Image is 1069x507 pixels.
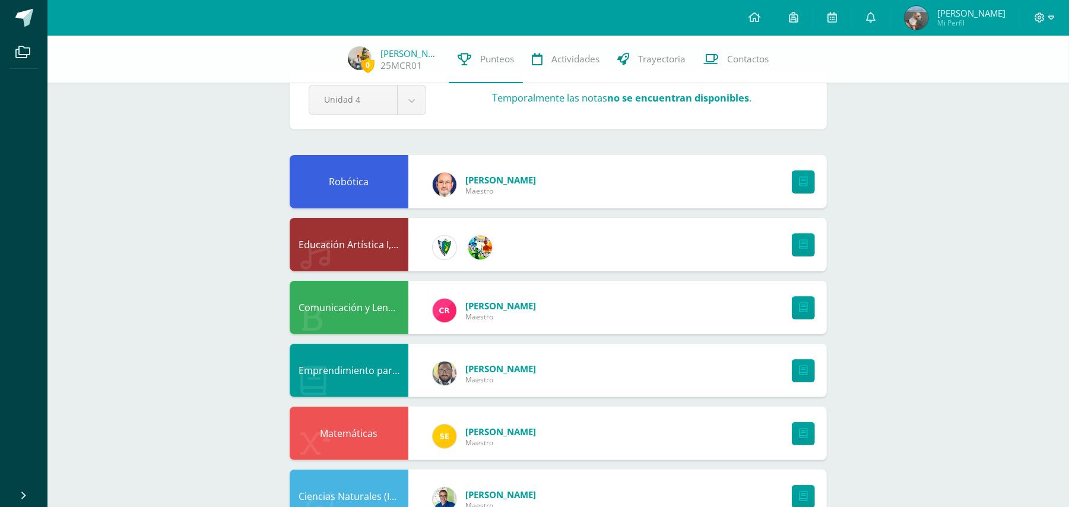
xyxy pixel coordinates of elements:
[433,173,456,197] img: 6b7a2a75a6c7e6282b1a1fdce061224c.png
[465,375,536,385] span: Maestro
[465,186,536,196] span: Maestro
[727,53,769,65] span: Contactos
[433,424,456,448] img: 03c2987289e60ca238394da5f82a525a.png
[361,58,375,72] span: 0
[290,218,408,271] div: Educación Artística I, Música y Danza
[465,174,536,186] span: [PERSON_NAME]
[290,407,408,460] div: Matemáticas
[449,36,523,83] a: Punteos
[937,7,1005,19] span: [PERSON_NAME]
[905,6,928,30] img: 0b5a0ebd3f3c01abb3d5318c4eadf80f.png
[465,438,536,448] span: Maestro
[465,489,536,500] span: [PERSON_NAME]
[380,59,422,72] a: 25MCR01
[937,18,1005,28] span: Mi Perfil
[608,36,694,83] a: Trayectoria
[551,53,599,65] span: Actividades
[480,53,514,65] span: Punteos
[638,53,686,65] span: Trayectoria
[523,36,608,83] a: Actividades
[465,312,536,322] span: Maestro
[290,281,408,334] div: Comunicación y Lenguaje, Idioma Español
[290,344,408,397] div: Emprendimiento para la Productividad
[492,91,751,104] h3: Temporalmente las notas .
[324,85,382,113] span: Unidad 4
[433,236,456,259] img: 9f174a157161b4ddbe12118a61fed988.png
[348,46,372,70] img: 6e0563d5492ddf9d54d52e27871b118a.png
[433,299,456,322] img: ab28fb4d7ed199cf7a34bbef56a79c5b.png
[290,155,408,208] div: Robótica
[607,91,749,104] strong: no se encuentran disponibles
[465,363,536,375] span: [PERSON_NAME]
[465,426,536,438] span: [PERSON_NAME]
[433,362,456,385] img: 712781701cd376c1a616437b5c60ae46.png
[694,36,778,83] a: Contactos
[380,47,440,59] a: [PERSON_NAME]
[465,300,536,312] span: [PERSON_NAME]
[468,236,492,259] img: 159e24a6ecedfdf8f489544946a573f0.png
[309,85,426,115] a: Unidad 4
